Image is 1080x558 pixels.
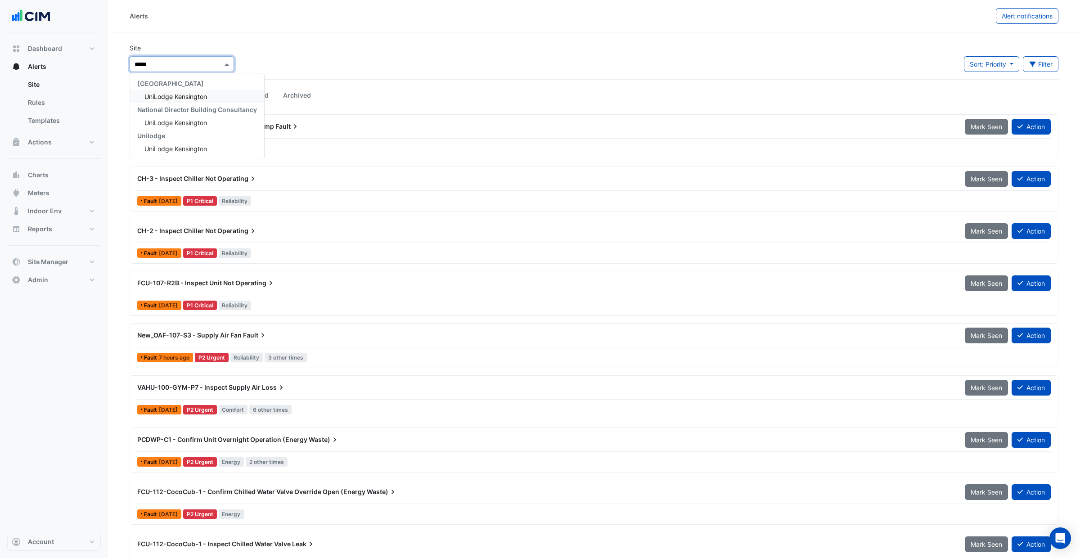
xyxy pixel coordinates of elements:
[219,509,244,519] span: Energy
[137,436,307,443] span: PCDWP-C1 - Confirm Unit Overnight Operation (Energy
[1012,223,1051,239] button: Action
[1012,484,1051,500] button: Action
[183,248,217,258] div: P1 Critical
[217,174,257,183] span: Operating
[144,251,159,256] span: Fault
[7,271,101,289] button: Admin
[144,459,159,465] span: Fault
[28,207,62,216] span: Indoor Env
[12,207,21,216] app-icon: Indoor Env
[1012,328,1051,343] button: Action
[219,196,252,206] span: Reliability
[144,93,207,100] span: UniLodge Kensington
[7,533,101,551] button: Account
[217,226,257,235] span: Operating
[1012,171,1051,187] button: Action
[1012,536,1051,552] button: Action
[159,459,178,465] span: Wed 06-Aug-2025 05:09 AEST
[159,250,178,256] span: Mon 04-Aug-2025 14:04 AEST
[28,225,52,234] span: Reports
[965,536,1008,552] button: Mark Seen
[183,301,217,310] div: P1 Critical
[965,484,1008,500] button: Mark Seen
[965,432,1008,448] button: Mark Seen
[183,196,217,206] div: P1 Critical
[971,384,1002,391] span: Mark Seen
[219,248,252,258] span: Reliability
[12,44,21,53] app-icon: Dashboard
[7,133,101,151] button: Actions
[971,540,1002,548] span: Mark Seen
[230,353,263,362] span: Reliability
[159,511,178,517] span: Wed 30-Jul-2025 17:17 AEST
[12,62,21,71] app-icon: Alerts
[159,302,178,309] span: Mon 21-Jul-2025 15:07 AEST
[137,175,216,182] span: CH-3 - Inspect Chiller Not
[965,380,1008,396] button: Mark Seen
[28,275,48,284] span: Admin
[144,407,159,413] span: Fault
[11,7,51,25] img: Company Logo
[28,257,68,266] span: Site Manager
[28,189,49,198] span: Meters
[219,457,244,467] span: Energy
[7,202,101,220] button: Indoor Env
[971,488,1002,496] span: Mark Seen
[7,40,101,58] button: Dashboard
[292,540,315,549] span: Leak
[28,44,62,53] span: Dashboard
[243,331,267,340] span: Fault
[996,8,1058,24] button: Alert notifications
[965,328,1008,343] button: Mark Seen
[137,488,365,495] span: FCU-112-CocoCub-1 - Confirm Chilled Water Valve Override Open (Energy
[144,198,159,204] span: Fault
[7,166,101,184] button: Charts
[275,122,300,131] span: Fault
[971,279,1002,287] span: Mark Seen
[1012,119,1051,135] button: Action
[137,383,261,391] span: VAHU-100-GYM-P7 - Inspect Supply Air
[7,220,101,238] button: Reports
[137,540,291,548] span: FCU-112-CocoCub-1 - Inspect Chilled Water Valve
[965,119,1008,135] button: Mark Seen
[249,405,292,414] span: 6 other times
[1012,275,1051,291] button: Action
[265,353,307,362] span: 3 other times
[183,405,217,414] div: P2 Urgent
[1012,380,1051,396] button: Action
[965,171,1008,187] button: Mark Seen
[7,58,101,76] button: Alerts
[309,435,339,444] span: Waste)
[144,119,207,126] span: UniLodge Kensington
[130,73,265,159] ng-dropdown-panel: Options list
[965,275,1008,291] button: Mark Seen
[1002,12,1053,20] span: Alert notifications
[21,112,101,130] a: Templates
[28,537,54,546] span: Account
[262,383,286,392] span: Loss
[367,487,397,496] span: Waste)
[7,253,101,271] button: Site Manager
[7,76,101,133] div: Alerts
[144,145,207,153] span: UniLodge Kensington
[964,56,1019,72] button: Sort: Priority
[219,301,252,310] span: Reliability
[159,354,189,361] span: Mon 11-Aug-2025 06:36 AEST
[219,405,248,414] span: Comfort
[276,87,318,103] a: Archived
[235,279,275,288] span: Operating
[137,227,216,234] span: CH-2 - Inspect Chiller Not
[159,406,178,413] span: Wed 06-Aug-2025 10:23 AEST
[970,60,1006,68] span: Sort: Priority
[21,76,101,94] a: Site
[971,123,1002,130] span: Mark Seen
[137,132,165,139] span: Unilodge
[183,509,217,519] div: P2 Urgent
[21,94,101,112] a: Rules
[7,184,101,202] button: Meters
[12,257,21,266] app-icon: Site Manager
[144,512,159,517] span: Fault
[137,80,204,87] span: [GEOGRAPHIC_DATA]
[971,436,1002,444] span: Mark Seen
[12,138,21,147] app-icon: Actions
